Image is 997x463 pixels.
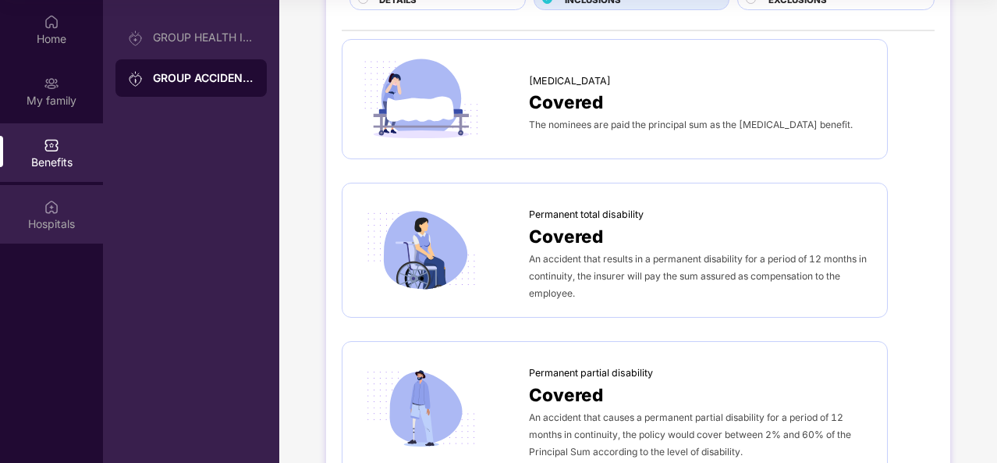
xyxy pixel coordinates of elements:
[44,199,59,215] img: svg+xml;base64,PHN2ZyBpZD0iSG9zcGl0YWxzIiB4bWxucz0iaHR0cDovL3d3dy53My5vcmcvMjAwMC9zdmciIHdpZHRoPS...
[529,381,603,408] span: Covered
[44,14,59,30] img: svg+xml;base64,PHN2ZyBpZD0iSG9tZSIgeG1sbnM9Imh0dHA6Ly93d3cudzMub3JnLzIwMDAvc3ZnIiB3aWR0aD0iMjAiIG...
[529,119,853,130] span: The nominees are paid the principal sum as the [MEDICAL_DATA] benefit.
[153,31,254,44] div: GROUP HEALTH INSURANCE
[44,76,59,91] img: svg+xml;base64,PHN2ZyB3aWR0aD0iMjAiIGhlaWdodD0iMjAiIHZpZXdCb3g9IjAgMCAyMCAyMCIgZmlsbD0ibm9uZSIgeG...
[529,411,851,458] span: An accident that causes a permanent partial disability for a period of 12 months in continuity, t...
[358,55,484,144] img: icon
[529,73,611,89] span: [MEDICAL_DATA]
[529,365,653,381] span: Permanent partial disability
[44,137,59,153] img: svg+xml;base64,PHN2ZyBpZD0iQmVuZWZpdHMiIHhtbG5zPSJodHRwOi8vd3d3LnczLm9yZy8yMDAwL3N2ZyIgd2lkdGg9Ij...
[128,71,144,87] img: svg+xml;base64,PHN2ZyB3aWR0aD0iMjAiIGhlaWdodD0iMjAiIHZpZXdCb3g9IjAgMCAyMCAyMCIgZmlsbD0ibm9uZSIgeG...
[128,30,144,46] img: svg+xml;base64,PHN2ZyB3aWR0aD0iMjAiIGhlaWdodD0iMjAiIHZpZXdCb3g9IjAgMCAyMCAyMCIgZmlsbD0ibm9uZSIgeG...
[529,223,603,250] span: Covered
[153,70,254,86] div: GROUP ACCIDENTAL INSURANCE
[358,206,484,294] img: icon
[529,253,867,299] span: An accident that results in a permanent disability for a period of 12 months in continuity, the i...
[529,88,603,116] span: Covered
[529,207,644,223] span: Permanent total disability
[358,365,484,453] img: icon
